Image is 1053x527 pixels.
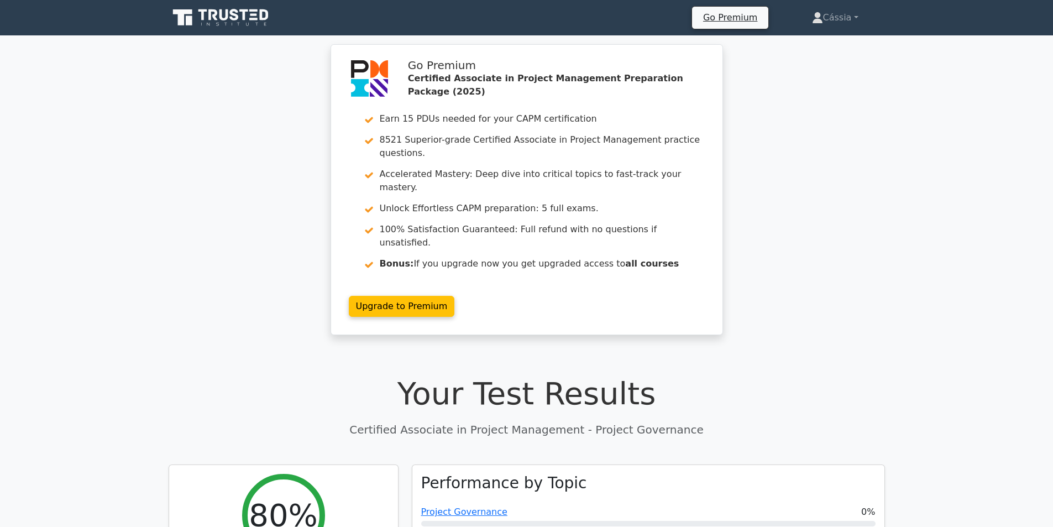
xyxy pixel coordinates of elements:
a: Project Governance [421,507,507,517]
a: Upgrade to Premium [349,296,455,317]
p: Certified Associate in Project Management - Project Governance [169,421,885,438]
span: 0% [861,505,875,519]
a: Cássia [785,7,885,29]
h1: Your Test Results [169,375,885,412]
a: Go Premium [696,10,764,25]
h3: Performance by Topic [421,474,587,493]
